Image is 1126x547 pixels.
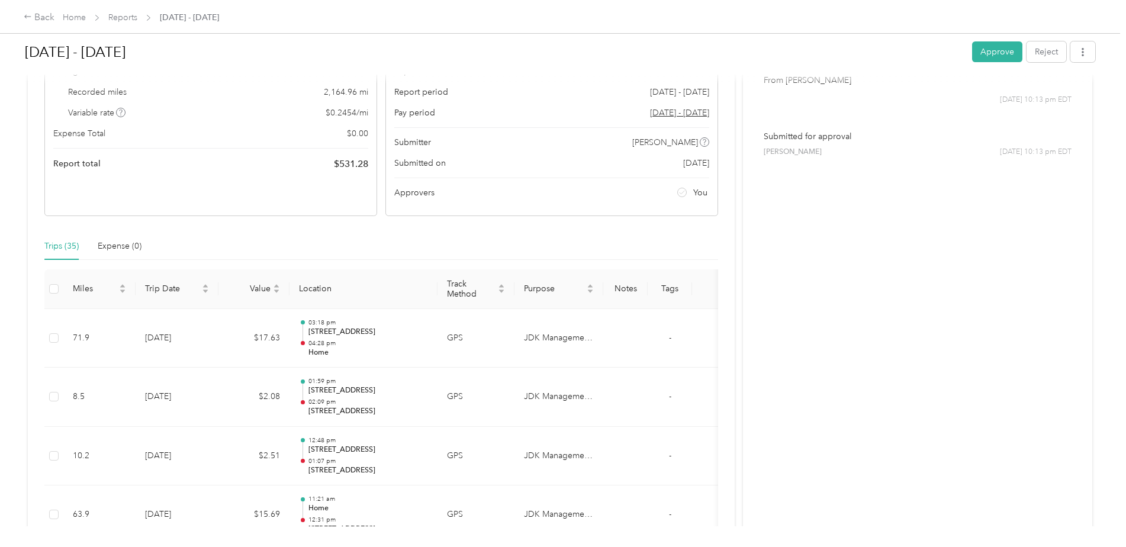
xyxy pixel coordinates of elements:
span: [DATE] [683,157,709,169]
span: Variable rate [68,107,126,119]
span: Recorded miles [68,86,127,98]
td: $15.69 [218,485,289,545]
button: Reject [1027,41,1066,62]
span: caret-up [587,282,594,289]
span: caret-down [587,288,594,295]
span: Value [228,284,271,294]
span: $ 0.2454 / mi [326,107,368,119]
p: 12:48 pm [308,436,428,445]
a: Home [63,12,86,22]
span: caret-down [202,288,209,295]
p: [STREET_ADDRESS] [308,465,428,476]
span: Track Method [447,279,496,299]
a: Reports [108,12,137,22]
span: Expense Total [53,127,105,140]
p: [STREET_ADDRESS] [308,445,428,455]
td: JDK Management Co. [514,309,603,368]
td: GPS [437,368,514,427]
td: [DATE] [136,309,218,368]
td: 10.2 [63,427,136,486]
span: - [669,333,671,343]
td: [DATE] [136,427,218,486]
td: JDK Management Co. [514,427,603,486]
p: 02:09 pm [308,398,428,406]
p: 04:28 pm [308,339,428,347]
td: GPS [437,427,514,486]
p: 03:18 pm [308,318,428,327]
td: 71.9 [63,309,136,368]
p: Home [308,503,428,514]
p: 12:31 pm [308,516,428,524]
p: 01:59 pm [308,377,428,385]
span: caret-down [119,288,126,295]
p: [STREET_ADDRESS] [308,327,428,337]
span: Trip Date [145,284,200,294]
td: JDK Management Co. [514,368,603,427]
td: $17.63 [218,309,289,368]
span: $ 0.00 [347,127,368,140]
span: caret-up [273,282,280,289]
p: [STREET_ADDRESS] [308,406,428,417]
iframe: Everlance-gr Chat Button Frame [1060,481,1126,547]
span: [PERSON_NAME] [764,147,822,157]
td: 63.9 [63,485,136,545]
span: You [693,186,707,199]
th: Track Method [437,269,514,309]
span: Pay period [394,107,435,119]
div: Trips (35) [44,240,79,253]
button: Approve [972,41,1022,62]
span: caret-up [498,282,505,289]
p: 11:21 am [308,495,428,503]
span: Submitter [394,136,431,149]
th: Tags [648,269,692,309]
span: caret-down [498,288,505,295]
span: [PERSON_NAME] [632,136,698,149]
td: $2.08 [218,368,289,427]
span: [DATE] 10:13 pm EDT [1000,147,1072,157]
span: Miles [73,284,117,294]
span: caret-down [273,288,280,295]
span: Purpose [524,284,584,294]
span: caret-up [202,282,209,289]
td: GPS [437,309,514,368]
td: [DATE] [136,368,218,427]
p: [STREET_ADDRESS] [308,385,428,396]
td: $2.51 [218,427,289,486]
span: - [669,391,671,401]
span: 2,164.96 mi [324,86,368,98]
td: JDK Management Co. [514,485,603,545]
span: $ 531.28 [334,157,368,171]
span: [DATE] - [DATE] [160,11,219,24]
th: Value [218,269,289,309]
span: [DATE] - [DATE] [650,86,709,98]
span: Go to pay period [650,107,709,119]
div: Expense (0) [98,240,141,253]
th: Miles [63,269,136,309]
span: - [669,509,671,519]
span: Report period [394,86,448,98]
p: Submitted for approval [764,130,1072,143]
p: 01:07 pm [308,457,428,465]
p: [STREET_ADDRESS] [308,524,428,535]
span: Approvers [394,186,435,199]
h1: Aug 1 - 31, 2025 [25,38,964,66]
th: Location [289,269,437,309]
th: Notes [603,269,648,309]
span: [DATE] 10:13 pm EDT [1000,95,1072,105]
span: caret-up [119,282,126,289]
span: Submitted on [394,157,446,169]
td: GPS [437,485,514,545]
span: Report total [53,157,101,170]
th: Purpose [514,269,603,309]
span: - [669,451,671,461]
td: 8.5 [63,368,136,427]
td: [DATE] [136,485,218,545]
p: Home [308,347,428,358]
th: Trip Date [136,269,218,309]
div: Back [24,11,54,25]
